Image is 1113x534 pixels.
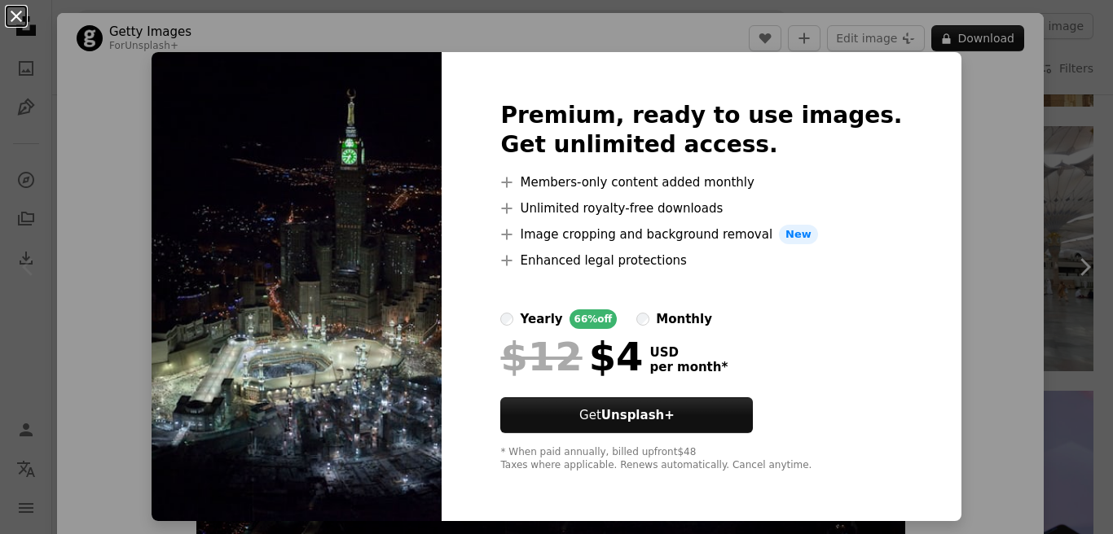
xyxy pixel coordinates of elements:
div: monthly [656,309,712,329]
input: yearly66%off [500,313,513,326]
li: Image cropping and background removal [500,225,902,244]
input: monthly [636,313,649,326]
span: USD [649,345,728,360]
span: New [779,225,818,244]
li: Members-only content added monthly [500,173,902,192]
li: Enhanced legal protections [500,251,902,270]
button: GetUnsplash+ [500,397,753,433]
strong: Unsplash+ [601,408,675,422]
span: per month * [649,360,728,374]
div: * When paid annually, billed upfront $48 Taxes where applicable. Renews automatically. Cancel any... [500,446,902,472]
span: $12 [500,335,582,378]
img: premium_photo-1697730272061-20ac2c9196c3 [152,52,442,521]
h2: Premium, ready to use images. Get unlimited access. [500,101,902,160]
div: 66% off [570,309,618,329]
div: yearly [520,309,562,329]
div: $4 [500,335,643,378]
li: Unlimited royalty-free downloads [500,199,902,218]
